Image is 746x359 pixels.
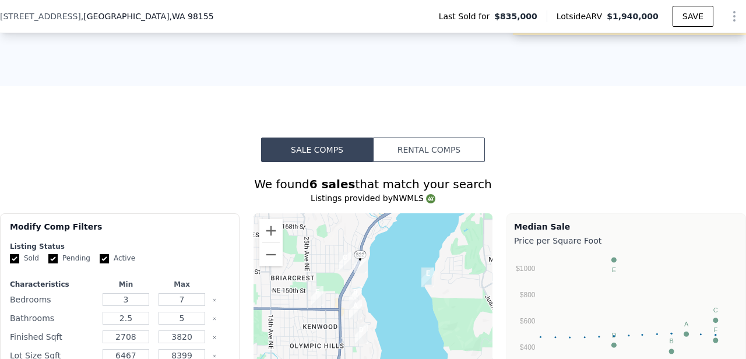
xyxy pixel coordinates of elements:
label: Active [100,254,135,263]
button: Zoom out [259,243,283,266]
text: E [612,266,616,273]
text: F [713,326,717,333]
span: Lotside ARV [557,10,607,22]
input: Active [100,254,109,263]
text: $1000 [516,265,536,273]
button: SAVE [673,6,713,27]
div: 3515 NE 156th St [339,252,351,272]
button: Clear [212,316,217,321]
input: Sold [10,254,19,263]
div: Price per Square Foot [514,233,738,249]
div: Bedrooms [10,291,96,308]
div: 13524 39th Ave NE [355,324,368,344]
text: A [684,321,689,328]
text: D [611,332,616,339]
span: , [GEOGRAPHIC_DATA] [81,10,214,22]
div: 14535 38th Ave NE [349,286,362,306]
div: Bathrooms [10,310,96,326]
button: Rental Comps [373,138,485,162]
div: 14303 38th Ave NE [349,300,362,319]
text: B [669,337,673,344]
div: Listing Status [10,242,230,251]
div: Characteristics [10,280,96,289]
button: Clear [212,335,217,340]
button: Zoom in [259,219,283,242]
div: Modify Comp Filters [10,221,230,242]
div: Max [156,280,207,289]
button: Clear [212,298,217,302]
div: 14534 27th Ave NE [311,286,323,306]
text: C [713,307,718,314]
text: $400 [520,343,536,351]
img: NWMLS Logo [426,194,435,203]
span: Last Sold for [439,10,495,22]
button: Sale Comps [261,138,373,162]
div: Median Sale [514,221,738,233]
span: $835,000 [494,10,537,22]
button: Clear [212,354,217,358]
label: Sold [10,254,39,263]
strong: 6 sales [309,177,356,191]
div: Finished Sqft [10,329,96,345]
div: Min [100,280,152,289]
button: Show Options [723,5,746,28]
input: Pending [48,254,58,263]
span: $1,940,000 [607,12,659,21]
text: $600 [520,317,536,325]
label: Pending [48,254,90,263]
div: 5810 NE Arrowhead Dr [421,268,434,287]
span: , WA 98155 [169,12,213,21]
div: 3836 NE 155th St [354,254,367,273]
text: $800 [520,291,536,299]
